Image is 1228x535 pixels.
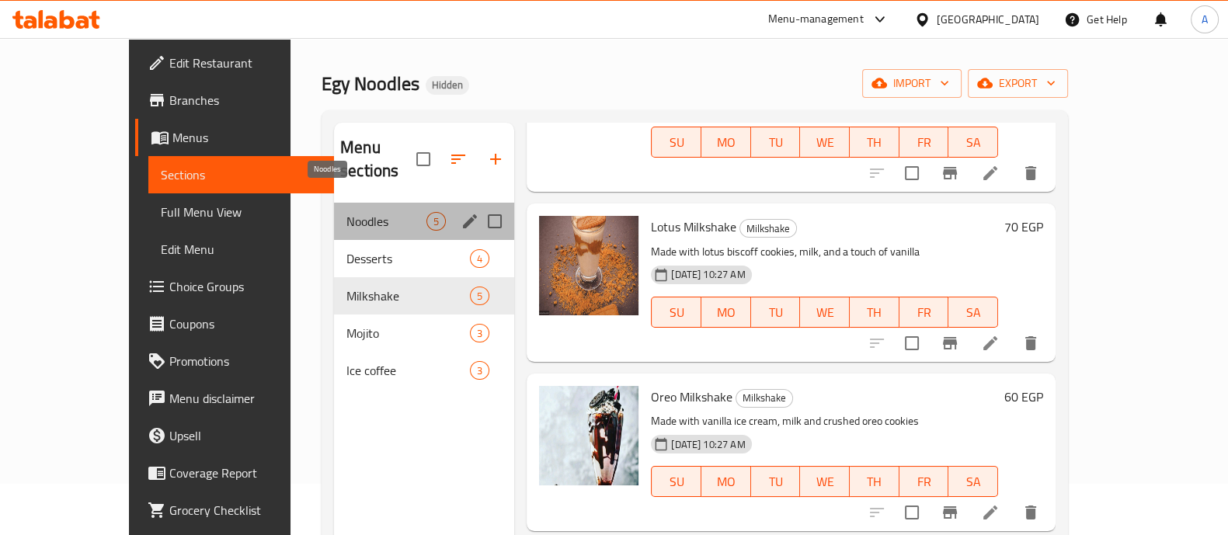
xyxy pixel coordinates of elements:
[334,277,514,314] div: Milkshake5
[931,325,969,362] button: Branch-specific-item
[135,417,334,454] a: Upsell
[458,210,482,233] button: edit
[806,471,844,493] span: WE
[471,252,489,266] span: 4
[135,492,334,529] a: Grocery Checklist
[135,305,334,342] a: Coupons
[708,301,745,324] span: MO
[334,314,514,352] div: Mojito3
[1202,11,1208,28] span: A
[334,196,514,395] nav: Menu sections
[161,165,322,184] span: Sections
[539,216,638,315] img: Lotus Milkshake
[658,471,695,493] span: SU
[806,131,844,154] span: WE
[955,471,992,493] span: SA
[665,437,751,452] span: [DATE] 10:27 AM
[739,219,797,238] div: Milkshake
[955,131,992,154] span: SA
[346,249,470,268] span: Desserts
[135,342,334,380] a: Promotions
[701,466,751,497] button: MO
[169,277,322,296] span: Choice Groups
[896,157,928,189] span: Select to update
[931,494,969,531] button: Branch-specific-item
[651,466,701,497] button: SU
[906,131,943,154] span: FR
[169,352,322,370] span: Promotions
[148,156,334,193] a: Sections
[948,297,998,328] button: SA
[169,91,322,109] span: Branches
[968,69,1068,98] button: export
[856,131,893,154] span: TH
[135,119,334,156] a: Menus
[135,44,334,82] a: Edit Restaurant
[981,503,1000,522] a: Edit menu item
[751,127,801,158] button: TU
[906,471,943,493] span: FR
[980,74,1056,93] span: export
[757,301,795,324] span: TU
[135,380,334,417] a: Menu disclaimer
[1012,494,1049,531] button: delete
[899,127,949,158] button: FR
[440,141,477,178] span: Sort sections
[471,363,489,378] span: 3
[757,131,795,154] span: TU
[169,389,322,408] span: Menu disclaimer
[875,74,949,93] span: import
[665,267,751,282] span: [DATE] 10:27 AM
[981,334,1000,353] a: Edit menu item
[651,412,998,431] p: Made with vanilla ice cream, milk and crushed oreo cookies
[169,426,322,445] span: Upsell
[135,82,334,119] a: Branches
[346,287,470,305] div: Milkshake
[426,78,469,92] span: Hidden
[906,301,943,324] span: FR
[477,141,514,178] button: Add section
[896,496,928,529] span: Select to update
[169,314,322,333] span: Coupons
[407,143,440,175] span: Select all sections
[470,287,489,305] div: items
[161,203,322,221] span: Full Menu View
[658,301,695,324] span: SU
[658,131,695,154] span: SU
[161,240,322,259] span: Edit Menu
[800,297,850,328] button: WE
[1012,155,1049,192] button: delete
[948,127,998,158] button: SA
[806,301,844,324] span: WE
[856,301,893,324] span: TH
[651,297,701,328] button: SU
[708,471,745,493] span: MO
[896,327,928,360] span: Select to update
[768,10,864,29] div: Menu-management
[899,466,949,497] button: FR
[651,242,998,262] p: Made with lotus biscoff cookies, milk, and a touch of vanilla
[800,127,850,158] button: WE
[850,297,899,328] button: TH
[172,128,322,147] span: Menus
[850,127,899,158] button: TH
[948,466,998,497] button: SA
[135,268,334,305] a: Choice Groups
[651,127,701,158] button: SU
[334,203,514,240] div: Noodles5edit
[135,454,334,492] a: Coverage Report
[340,136,416,182] h2: Menu sections
[856,471,893,493] span: TH
[334,352,514,389] div: Ice coffee3
[346,212,426,231] span: Noodles
[862,69,962,98] button: import
[651,385,732,408] span: Oreo Milkshake
[736,389,792,407] span: Milkshake
[539,386,638,485] img: Oreo Milkshake
[470,324,489,342] div: items
[346,361,470,380] span: Ice coffee
[955,301,992,324] span: SA
[651,215,736,238] span: Lotus Milkshake
[322,66,419,101] span: Egy Noodles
